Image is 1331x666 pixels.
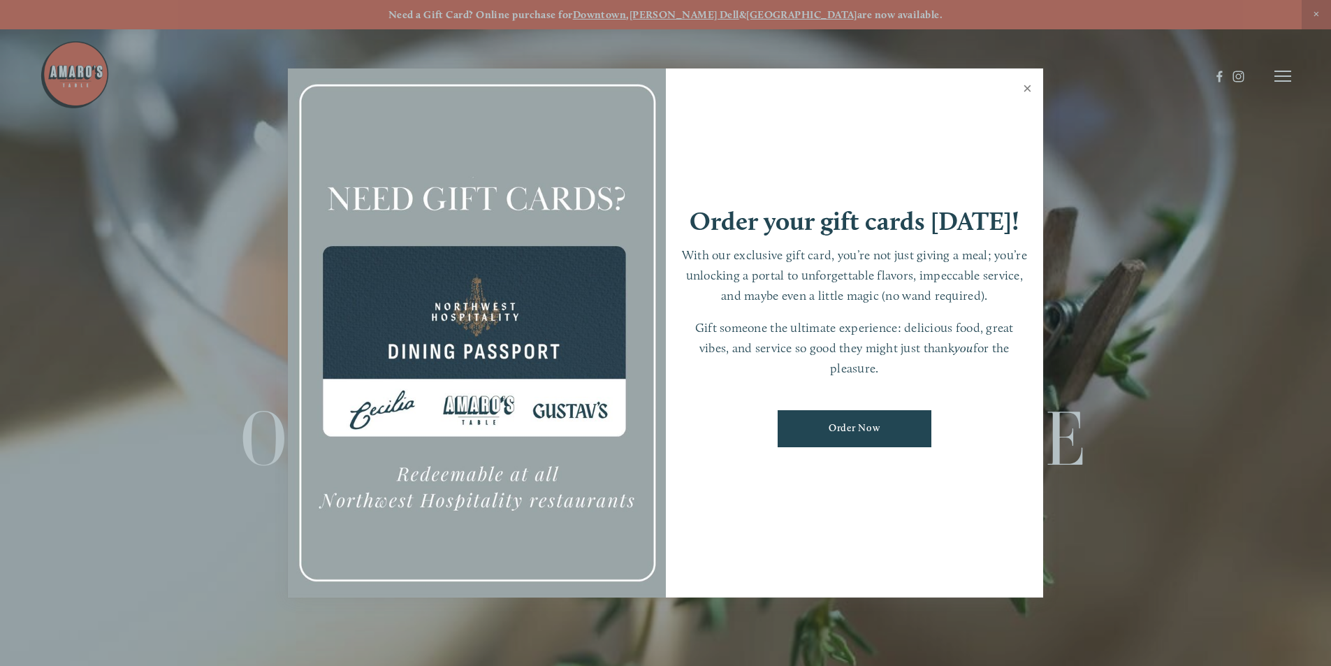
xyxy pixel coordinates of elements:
h1: Order your gift cards [DATE]! [690,208,1019,234]
a: Order Now [778,410,931,447]
p: With our exclusive gift card, you’re not just giving a meal; you’re unlocking a portal to unforge... [680,245,1030,305]
p: Gift someone the ultimate experience: delicious food, great vibes, and service so good they might... [680,318,1030,378]
em: you [954,340,973,355]
a: Close [1014,71,1041,110]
